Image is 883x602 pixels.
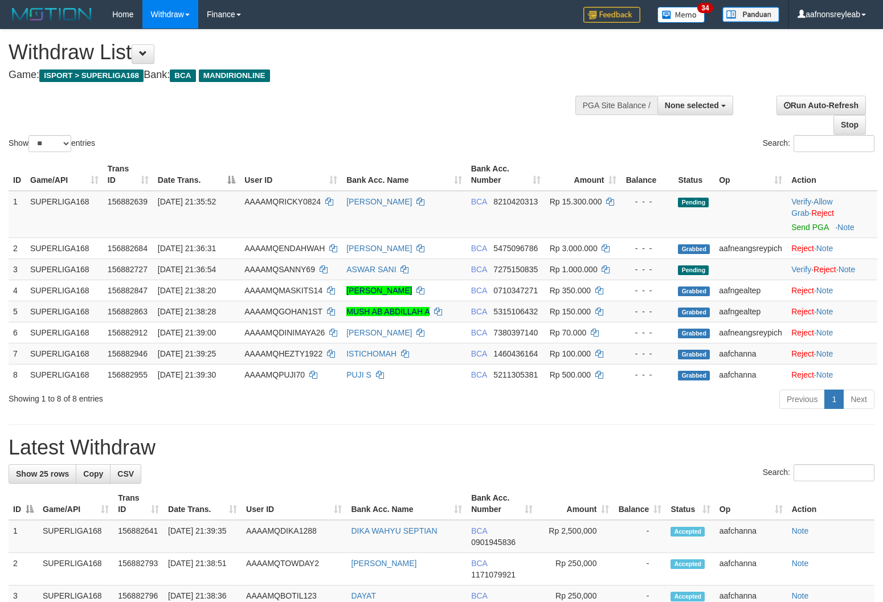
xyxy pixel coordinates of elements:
[26,259,103,280] td: SUPERLIGA168
[346,286,412,295] a: [PERSON_NAME]
[9,520,38,553] td: 1
[621,158,673,191] th: Balance
[158,307,216,316] span: [DATE] 21:38:28
[108,197,148,206] span: 156882639
[244,307,322,316] span: AAAAMQGOHAN1ST
[9,364,26,385] td: 8
[671,527,705,537] span: Accepted
[471,197,487,206] span: BCA
[351,591,376,600] a: DAYAT
[816,370,833,379] a: Note
[787,488,874,520] th: Action
[9,191,26,238] td: 1
[626,306,669,317] div: - - -
[791,349,814,358] a: Reject
[471,349,487,358] span: BCA
[471,286,487,295] span: BCA
[537,553,614,585] td: Rp 250,000
[76,464,111,484] a: Copy
[26,301,103,322] td: SUPERLIGA168
[158,370,216,379] span: [DATE] 21:39:30
[792,526,809,535] a: Note
[346,349,396,358] a: ISTICHOMAH
[39,69,144,82] span: ISPORT > SUPERLIGA168
[583,7,640,23] img: Feedback.jpg
[9,322,26,343] td: 6
[787,280,877,301] td: ·
[9,259,26,280] td: 3
[493,197,538,206] span: Copy 8210420313 to clipboard
[9,488,38,520] th: ID: activate to sort column descending
[113,553,163,585] td: 156882793
[108,307,148,316] span: 156882863
[787,364,877,385] td: ·
[471,307,487,316] span: BCA
[626,264,669,275] div: - - -
[722,7,779,22] img: panduan.png
[471,559,487,568] span: BCA
[467,158,545,191] th: Bank Acc. Number: activate to sort column ascending
[9,69,577,81] h4: Game: Bank:
[158,349,216,358] span: [DATE] 21:39:25
[467,488,537,520] th: Bank Acc. Number: activate to sort column ascending
[346,265,396,274] a: ASWAR SANI
[493,307,538,316] span: Copy 5315106432 to clipboard
[242,488,346,520] th: User ID: activate to sort column ascending
[678,286,710,296] span: Grabbed
[242,553,346,585] td: AAAAMQTOWDAY2
[26,364,103,385] td: SUPERLIGA168
[346,328,412,337] a: [PERSON_NAME]
[794,464,874,481] input: Search:
[791,265,811,274] a: Verify
[816,349,833,358] a: Note
[678,350,710,359] span: Grabbed
[787,237,877,259] td: ·
[346,488,467,520] th: Bank Acc. Name: activate to sort column ascending
[715,488,787,520] th: Op: activate to sort column ascending
[240,158,342,191] th: User ID: activate to sort column ascending
[493,328,538,337] span: Copy 7380397140 to clipboard
[833,115,866,134] a: Stop
[493,286,538,295] span: Copy 0710347271 to clipboard
[614,520,666,553] td: -
[657,96,733,115] button: None selected
[792,559,809,568] a: Note
[715,520,787,553] td: aafchanna
[816,244,833,253] a: Note
[113,488,163,520] th: Trans ID: activate to sort column ascending
[678,329,710,338] span: Grabbed
[199,69,270,82] span: MANDIRIONLINE
[791,370,814,379] a: Reject
[537,488,614,520] th: Amount: activate to sort column ascending
[158,265,216,274] span: [DATE] 21:36:54
[9,237,26,259] td: 2
[108,328,148,337] span: 156882912
[791,286,814,295] a: Reject
[791,197,832,218] span: ·
[170,69,195,82] span: BCA
[163,488,242,520] th: Date Trans.: activate to sort column ascending
[26,237,103,259] td: SUPERLIGA168
[671,592,705,601] span: Accepted
[346,307,430,316] a: MUSH AB ABDILLAH A
[9,158,26,191] th: ID
[244,328,325,337] span: AAAAMQDINIMAYA26
[550,265,598,274] span: Rp 1.000.000
[575,96,657,115] div: PGA Site Balance /
[9,6,95,23] img: MOTION_logo.png
[28,135,71,152] select: Showentries
[787,191,877,238] td: · ·
[678,371,710,380] span: Grabbed
[103,158,153,191] th: Trans ID: activate to sort column ascending
[665,101,719,110] span: None selected
[9,464,76,484] a: Show 25 rows
[791,307,814,316] a: Reject
[550,197,602,206] span: Rp 15.300.000
[471,244,487,253] span: BCA
[550,370,591,379] span: Rp 500.000
[26,343,103,364] td: SUPERLIGA168
[244,197,321,206] span: AAAAMQRICKY0824
[678,244,710,254] span: Grabbed
[346,244,412,253] a: [PERSON_NAME]
[787,158,877,191] th: Action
